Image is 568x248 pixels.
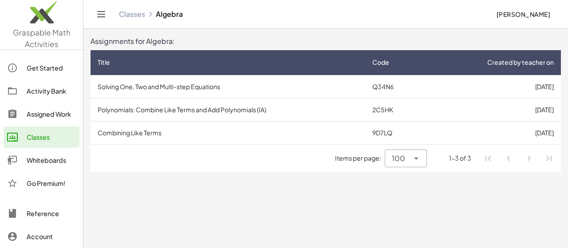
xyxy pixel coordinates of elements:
span: Items per page: [335,154,385,163]
span: Graspable Math Activities [13,28,71,49]
div: Reference [27,208,76,219]
td: 2C5HK [365,98,426,121]
td: Solving One, Two and Multi-step Equations [91,75,365,98]
div: 1-3 of 3 [449,154,471,163]
span: 100 [392,153,405,164]
a: Classes [119,10,145,19]
span: [PERSON_NAME] [496,10,550,18]
span: Code [372,58,389,67]
td: Combining Like Terms [91,121,365,144]
div: Activity Bank [27,86,76,96]
span: Created by teacher on [487,58,554,67]
td: Q34N6 [365,75,426,98]
td: [DATE] [426,121,561,144]
span: Title [98,58,110,67]
nav: Pagination Navigation [478,148,559,169]
td: [DATE] [426,75,561,98]
td: [DATE] [426,98,561,121]
a: Reference [4,203,79,224]
button: Toggle navigation [94,7,108,21]
div: Get Started [27,63,76,73]
div: Go Premium! [27,178,76,189]
a: Account [4,226,79,247]
td: 9D7LQ [365,121,426,144]
div: Assignments for Algebra: [91,36,561,47]
a: Whiteboards [4,150,79,171]
a: Classes [4,126,79,148]
a: Activity Bank [4,80,79,102]
td: Polynomials: Combine Like Terms and Add Polynomials (IA) [91,98,365,121]
div: Whiteboards [27,155,76,165]
div: Account [27,231,76,242]
a: Get Started [4,57,79,79]
a: Assigned Work [4,103,79,125]
div: Assigned Work [27,109,76,119]
button: [PERSON_NAME] [489,6,557,22]
div: Classes [27,132,76,142]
